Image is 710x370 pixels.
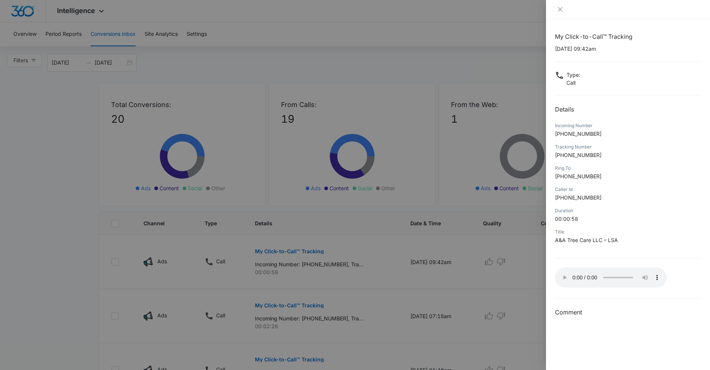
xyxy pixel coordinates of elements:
[555,152,602,158] span: [PHONE_NUMBER]
[555,32,701,41] h1: My Click-to-Call™ Tracking
[555,308,701,317] h3: Comment
[555,194,602,201] span: [PHONE_NUMBER]
[555,207,701,214] div: Duration
[555,105,701,114] h2: Details
[555,186,701,193] div: Caller Id
[555,237,618,243] span: A&A Tree Care LLC – LSA
[555,267,667,288] audio: Your browser does not support the audio tag.
[555,165,701,172] div: Ring To
[555,131,602,137] span: [PHONE_NUMBER]
[555,216,578,222] span: 00:00:58
[555,6,565,13] button: Close
[557,6,563,12] span: close
[555,229,701,235] div: Title
[567,79,580,87] p: Call
[555,45,701,53] p: [DATE] 09:42am
[555,173,602,179] span: [PHONE_NUMBER]
[555,144,701,150] div: Tracking Number
[555,122,701,129] div: Incoming Number
[567,71,580,79] p: Type :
